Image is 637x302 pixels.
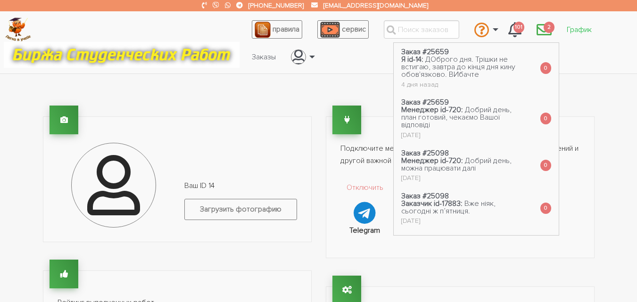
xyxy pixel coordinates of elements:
[540,203,552,214] span: 0
[342,24,366,34] span: сервис
[394,43,532,93] a: Заказ #25659 Я id-14: ДОброго дня. Трішки не встигаю, завтра до кінця дня кину обов'язково. ВИбач...
[401,191,449,201] strong: Заказ #25098
[540,113,552,124] span: 0
[401,175,525,181] div: [DATE]
[273,24,299,34] span: правила
[401,47,449,57] strong: Заказ #25659
[5,17,31,41] img: logo-c4363faeb99b52c628a42810ed6dfb4293a56d4e4775eb116515dfe7f33672af.png
[244,48,283,66] a: Заказы
[320,22,340,38] img: play_icon-49f7f135c9dc9a03216cfdbccbe1e3994649169d890fb554cedf0eac35a01ba8.png
[184,199,297,220] label: Загрузить фотографию
[529,17,559,42] a: 2
[401,199,463,208] strong: Заказчик id-17883:
[401,132,525,139] div: [DATE]
[401,234,447,244] strong: Заказ #24273
[513,22,525,33] span: 101
[559,21,599,39] a: График
[394,93,532,144] a: Заказ #25659 Менеджер id-720: Добрий день, план готовий, чекаємо Вашої відповіді [DATE]
[394,187,532,229] a: Заказ #25098 Заказчик id-17883: Вже ніяк, сьогодні ж п’ятниця. [DATE]
[255,22,271,38] img: agreement_icon-feca34a61ba7f3d1581b08bc946b2ec1ccb426f67415f344566775c155b7f62c.png
[4,42,240,68] img: motto-12e01f5a76059d5f6a28199ef077b1f78e012cfde436ab5cf1d4517935686d32.gif
[340,143,580,167] p: Подключите мессенджер, для получения сообщений, уведомлений и другой важной информации.
[401,55,515,79] span: ДОброго дня. Трішки не встигаю, завтра до кінця дня кину обов'язково. ВИбачте
[323,1,428,9] a: [EMAIL_ADDRESS][DOMAIN_NAME]
[340,182,390,224] a: Отключить
[401,199,496,216] span: Вже ніяк, сьогодні ж п’ятниця.
[401,98,449,107] strong: Заказ #25659
[401,156,512,173] span: Добрий день, можна працювати далі
[544,22,555,33] span: 2
[394,230,490,265] a: Заказ #24273
[401,82,525,88] div: 4 дня назад
[384,20,459,39] input: Поиск заказов
[349,226,380,235] strong: Telegram
[248,1,304,9] a: [PHONE_NUMBER]
[401,218,525,224] div: [DATE]
[340,182,390,194] p: Отключить
[317,20,369,39] a: сервис
[401,55,423,64] strong: Я id-14:
[540,62,552,74] span: 0
[252,20,302,39] a: правила
[394,144,532,187] a: Заказ #25098 Менеджер id-720: Добрий день, можна працювати далі [DATE]
[401,148,449,158] strong: Заказ #25098
[401,156,463,165] strong: Менеджер id-720:
[177,180,304,228] div: Ваш ID 14
[401,105,512,130] span: Добрий день, план готовий, чекаємо Вашої відповіді
[501,17,529,42] a: 101
[540,160,552,171] span: 0
[401,105,463,114] strong: Менеджер id-720:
